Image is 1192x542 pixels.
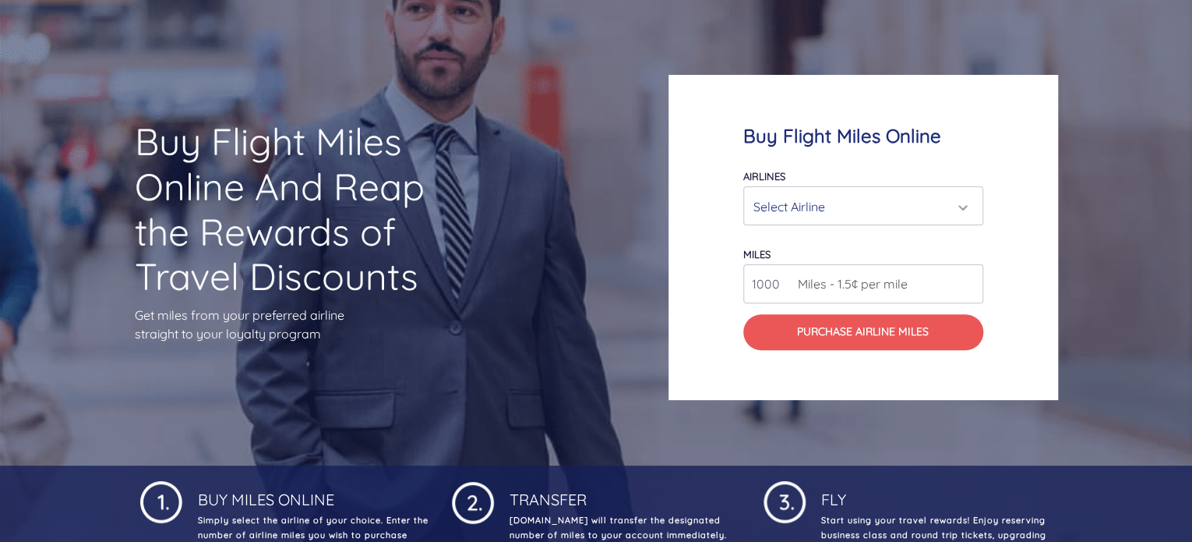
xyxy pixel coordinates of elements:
[790,275,908,293] span: Miles - 1.5¢ per mile
[743,248,771,260] label: miles
[452,478,494,524] img: 1
[818,478,1052,509] h4: Fly
[743,186,983,225] button: Select Airline
[195,478,428,509] h4: Buy Miles Online
[743,314,983,350] button: Purchase Airline Miles
[753,192,964,221] div: Select Airline
[140,478,182,523] img: 1
[506,478,740,509] h4: Transfer
[135,119,462,299] h1: Buy Flight Miles Online And Reap the Rewards of Travel Discounts
[743,170,785,182] label: Airlines
[764,478,806,523] img: 1
[135,306,462,343] p: Get miles from your preferred airline straight to your loyalty program
[743,125,983,147] h4: Buy Flight Miles Online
